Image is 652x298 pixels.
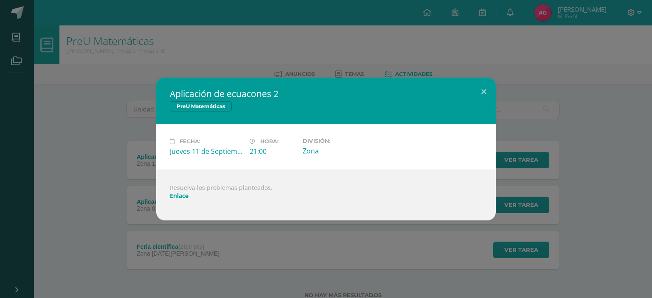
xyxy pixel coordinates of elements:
div: Zona [303,146,376,156]
span: PreU Matemáticas [170,101,232,111]
h2: Aplicación de ecuacones 2 [170,88,482,100]
a: Enlace [170,192,188,200]
div: Jueves 11 de Septiembre [170,147,243,156]
label: División: [303,138,376,144]
span: Hora: [260,138,278,145]
div: 21:00 [250,147,296,156]
button: Close (Esc) [472,78,496,106]
div: Resuelva los problemas planteados. [156,170,496,220]
span: Fecha: [180,138,200,145]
